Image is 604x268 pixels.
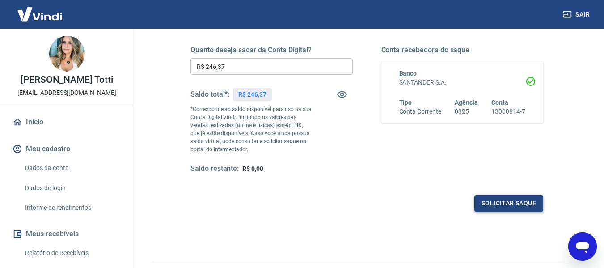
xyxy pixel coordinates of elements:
a: Relatório de Recebíveis [21,244,123,262]
a: Dados da conta [21,159,123,177]
h5: Saldo total*: [190,90,229,99]
span: Tipo [399,99,412,106]
button: Solicitar saque [474,195,543,212]
p: [PERSON_NAME] Totti [21,75,113,85]
span: Conta [491,99,508,106]
span: Agência [455,99,478,106]
span: R$ 0,00 [242,165,263,172]
button: Meus recebíveis [11,224,123,244]
h5: Saldo restante: [190,164,239,174]
span: Banco [399,70,417,77]
h6: Conta Corrente [399,107,441,116]
p: [EMAIL_ADDRESS][DOMAIN_NAME] [17,88,116,98]
iframe: Botão para abrir a janela de mensagens [568,232,597,261]
h6: SANTANDER S.A. [399,78,526,87]
img: 9f9ca6b5-f754-4691-912c-67f12a62de90.jpeg [49,36,85,72]
a: Início [11,112,123,132]
h5: Quanto deseja sacar da Conta Digital? [190,46,353,55]
h6: 13000814-7 [491,107,525,116]
button: Sair [561,6,593,23]
h5: Conta recebedora do saque [381,46,544,55]
h6: 0325 [455,107,478,116]
a: Informe de rendimentos [21,199,123,217]
p: R$ 246,37 [238,90,266,99]
button: Meu cadastro [11,139,123,159]
img: Vindi [11,0,69,28]
p: *Corresponde ao saldo disponível para uso na sua Conta Digital Vindi. Incluindo os valores das ve... [190,105,312,153]
a: Dados de login [21,179,123,197]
